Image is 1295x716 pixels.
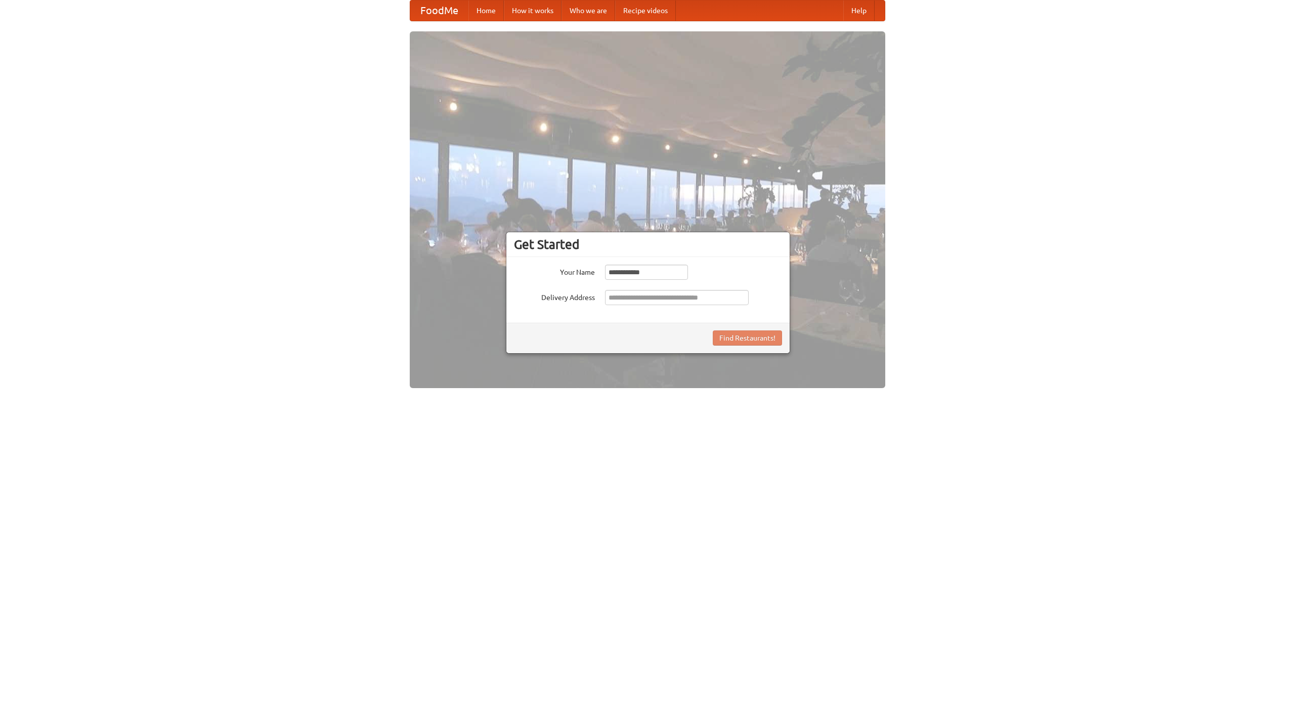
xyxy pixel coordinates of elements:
label: Your Name [514,265,595,277]
h3: Get Started [514,237,782,252]
a: How it works [504,1,562,21]
a: Home [468,1,504,21]
a: FoodMe [410,1,468,21]
a: Help [843,1,875,21]
button: Find Restaurants! [713,330,782,346]
a: Recipe videos [615,1,676,21]
a: Who we are [562,1,615,21]
label: Delivery Address [514,290,595,303]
